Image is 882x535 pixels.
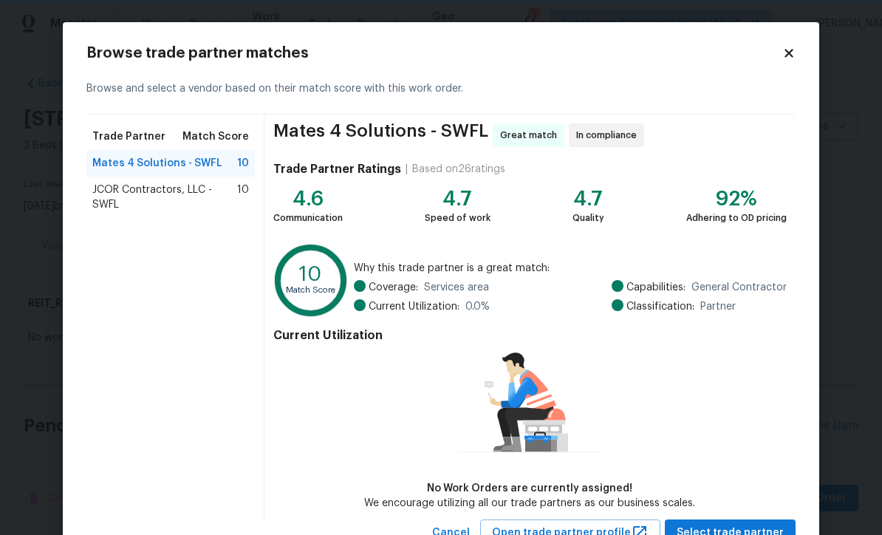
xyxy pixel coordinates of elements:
span: Current Utilization: [369,299,459,314]
span: Why this trade partner is a great match: [354,261,787,276]
span: JCOR Contractors, LLC - SWFL [92,183,237,212]
span: Classification: [626,299,694,314]
div: Speed of work [425,211,490,225]
span: Partner [700,299,736,314]
div: | [401,162,412,177]
div: No Work Orders are currently assigned! [364,481,695,496]
span: Capabilities: [626,280,686,295]
h2: Browse trade partner matches [86,46,782,61]
div: 4.7 [572,191,604,206]
span: Trade Partner [92,129,165,144]
div: 4.7 [425,191,490,206]
div: 4.6 [273,191,343,206]
div: Based on 26 ratings [412,162,505,177]
div: Quality [572,211,604,225]
span: Great match [500,128,563,143]
text: 10 [299,264,322,284]
span: 10 [237,183,249,212]
text: Match Score [286,286,335,294]
span: In compliance [576,128,643,143]
span: Services area [424,280,489,295]
div: 92% [686,191,787,206]
div: Browse and select a vendor based on their match score with this work order. [86,64,796,115]
span: Coverage: [369,280,418,295]
span: Mates 4 Solutions - SWFL [92,156,222,171]
div: Communication [273,211,343,225]
h4: Current Utilization [273,328,787,343]
div: We encourage utilizing all our trade partners as our business scales. [364,496,695,511]
span: General Contractor [691,280,787,295]
span: 0.0 % [465,299,490,314]
span: Match Score [182,129,249,144]
div: Adhering to OD pricing [686,211,787,225]
span: 10 [237,156,249,171]
h4: Trade Partner Ratings [273,162,401,177]
span: Mates 4 Solutions - SWFL [273,123,488,147]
